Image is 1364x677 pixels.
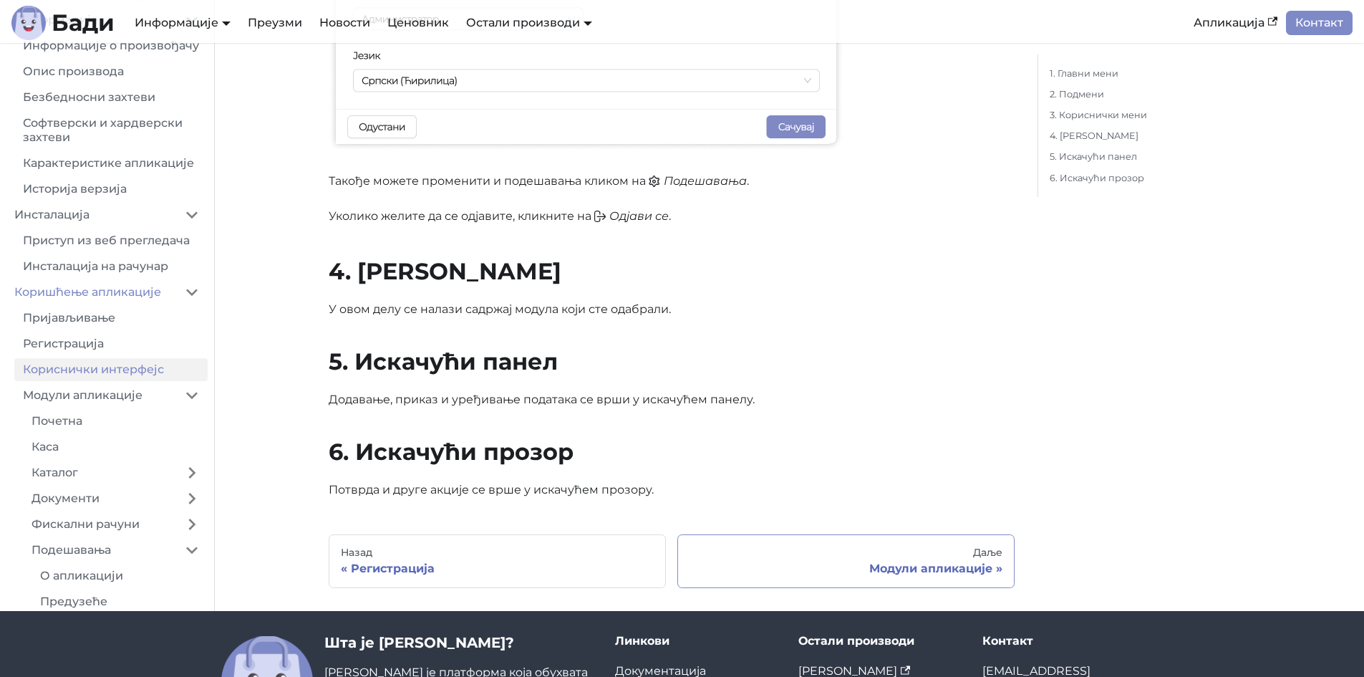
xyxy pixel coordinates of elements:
[677,534,1015,589] a: ДаљеМодули апликације
[14,60,208,83] a: Опис производа
[798,634,959,648] div: Остали производи
[329,172,1015,193] p: Такође можете променити и подешавања кликом на .
[646,174,748,188] em: Подешавања
[341,562,654,576] div: Регистрација
[11,6,115,40] a: ЛогоБади
[176,513,208,536] button: Expand sidebar category 'Фискални рачуни'
[324,634,592,652] h3: Шта је [PERSON_NAME]?
[14,152,208,175] a: Карактеристике апликације
[239,11,311,35] a: Преузми
[329,257,1015,286] h2: 4. [PERSON_NAME]
[14,229,208,252] a: Приступ из веб прегледача
[14,384,176,407] a: Модули апликације
[32,565,208,587] a: О апликацији
[1050,87,1245,102] a: 2. Подмени
[14,332,208,355] a: Регистрација
[14,255,208,278] a: Инсталација на рачунар
[1050,171,1245,186] a: 6. Искачући прозор
[176,203,208,226] button: Collapse sidebar category 'Инсталација'
[690,547,1002,560] div: Даље
[23,513,176,536] a: Фискални рачуни
[32,590,208,613] a: Предузеће
[176,384,208,407] button: Collapse sidebar category 'Модули апликације'
[14,178,208,201] a: Историја верзија
[982,634,1143,648] div: Контакт
[329,390,1015,409] p: Додавање, приказ и уређивање података се врши у искачућем панелу.
[1050,66,1245,81] a: 1. Главни мени
[379,11,458,35] a: Ценовник
[23,461,176,484] a: Каталог
[52,11,115,34] b: Бади
[23,410,208,433] a: Почетна
[176,487,208,510] button: Expand sidebar category 'Документи'
[176,461,208,484] button: Expand sidebar category 'Каталог'
[14,112,208,149] a: Софтверски и хардверски захтеви
[591,209,669,223] em: Одјави се
[23,539,176,562] a: Подешавања
[615,634,776,648] div: Линкови
[329,481,1015,499] p: Потврда и друге акције се врше у искачућем прозору.
[329,347,1015,376] h2: 5. Искачући панел
[14,86,208,109] a: Безбедносни захтеви
[329,207,1015,228] p: Уколико желите да се одјавите, кликните на .
[1050,128,1245,143] a: 4. [PERSON_NAME]
[176,281,208,304] button: Collapse sidebar category 'Коришћење апликације'
[311,11,379,35] a: Новости
[176,539,208,562] button: Collapse sidebar category 'Подешавања'
[23,487,176,510] a: Документи
[1050,149,1245,164] a: 5. Искачући панел
[329,300,1015,319] p: У овом делу се налази садржај модула који сте одабрали.
[1185,11,1286,35] a: Апликација
[1050,107,1245,123] a: 3. Кориснички мени
[23,436,208,458] a: Каса
[341,547,654,560] div: Назад
[14,307,208,330] a: Пријављивање
[11,6,46,40] img: Лого
[329,534,1015,589] nav: странице докумената
[6,203,176,226] a: Инсталација
[1286,11,1353,35] a: Контакт
[135,16,231,29] a: Информације
[690,562,1002,576] div: Модули апликације
[6,281,176,304] a: Коришћење апликације
[329,534,666,589] a: НазадРегистрација
[14,358,208,381] a: Кориснички интерфејс
[466,16,592,29] a: Остали производи
[329,438,1015,466] h2: 6. Искачући прозор
[14,34,208,57] a: Информације о произвођачу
